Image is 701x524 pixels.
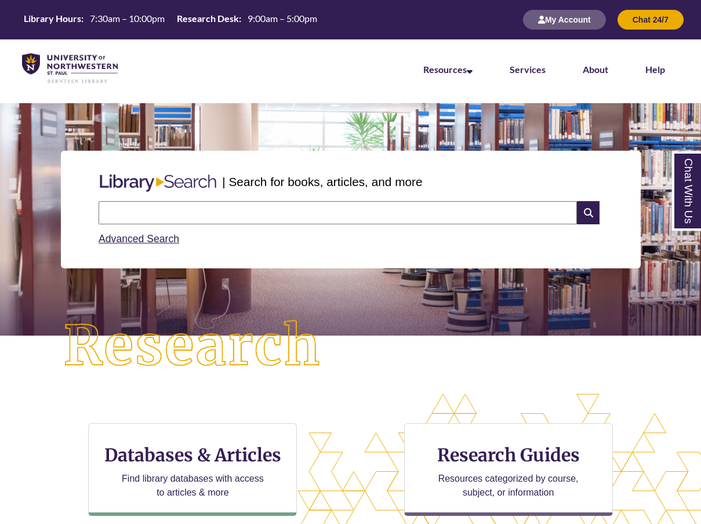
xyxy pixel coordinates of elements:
h3: Research Guides [414,444,603,466]
button: Chat 24/7 [618,10,684,30]
a: About [583,64,608,75]
img: Research [35,292,350,401]
a: My Account [523,14,606,24]
a: Services [510,64,546,75]
h3: Databases & Articles [98,444,287,466]
a: Databases & Articles Find library databases with access to articles & more [88,423,297,516]
p: Find library databases with access to articles & more [117,472,268,500]
a: Chat 24/7 [618,14,684,24]
table: Hours Today [19,12,322,27]
button: My Account [523,10,606,30]
img: UNWSP Library Logo [22,53,118,83]
a: Research Guides Resources categorized by course, subject, or information [404,423,613,516]
i: Search [577,201,599,224]
span: 7:30am – 10:00pm [90,13,165,24]
img: Libary Search [94,170,222,196]
span: 9:00am – 5:00pm [248,13,317,24]
a: Advanced Search [99,233,179,245]
a: Hours Today [19,12,322,28]
p: Resources categorized by course, subject, or information [433,472,584,500]
a: Help [645,64,665,75]
th: Research Desk: [172,12,243,25]
th: Library Hours: [19,12,85,25]
p: | Search for books, articles, and more [222,173,422,191]
a: Resources [423,64,473,75]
